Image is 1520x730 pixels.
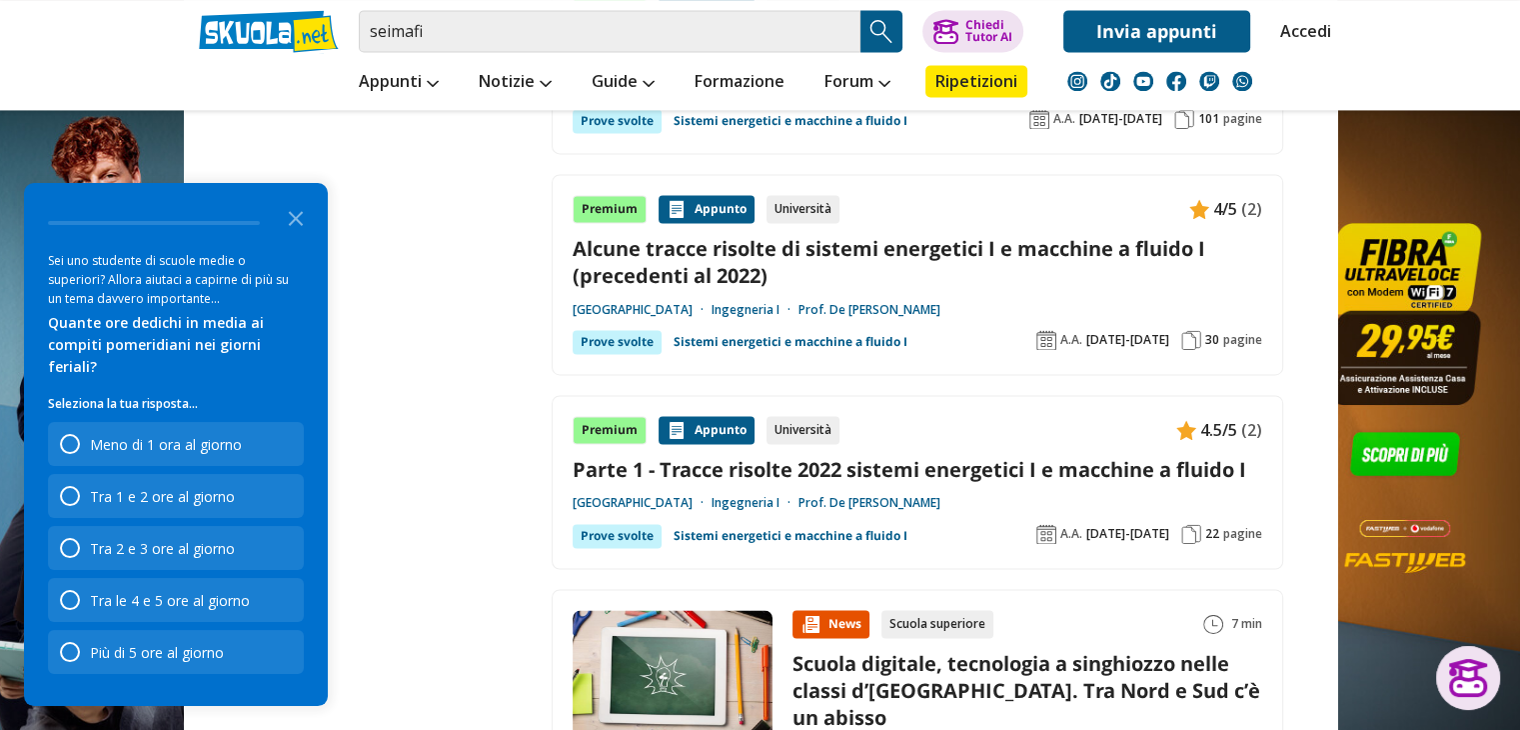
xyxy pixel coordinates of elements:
a: Formazione [690,65,789,101]
a: Prof. De [PERSON_NAME] [798,495,940,511]
a: Ingegneria I [712,302,798,318]
a: Notizie [474,65,557,101]
a: Ripetizioni [925,65,1027,97]
span: 101 [1198,111,1219,127]
div: Quante ore dedichi in media ai compiti pomeridiani nei giorni feriali? [48,312,304,378]
span: 4.5/5 [1200,417,1237,443]
span: [DATE]-[DATE] [1079,111,1162,127]
div: Tra 2 e 3 ore al giorno [90,539,235,558]
span: [DATE]-[DATE] [1086,526,1169,542]
span: 7 min [1231,610,1262,638]
a: Sistemi energetici e macchine a fluido I [674,524,907,548]
img: Appunti contenuto [667,199,687,219]
img: Anno accademico [1036,330,1056,350]
span: 22 [1205,526,1219,542]
img: WhatsApp [1232,71,1252,91]
a: [GEOGRAPHIC_DATA] [573,302,712,318]
img: Anno accademico [1036,524,1056,544]
div: Prove svolte [573,524,662,548]
a: Appunti [354,65,444,101]
span: pagine [1223,332,1262,348]
img: tiktok [1100,71,1120,91]
a: Parte 1 - Tracce risolte 2022 sistemi energetici I e macchine a fluido I [573,456,1262,483]
img: youtube [1133,71,1153,91]
p: Seleziona la tua risposta... [48,394,304,414]
a: [GEOGRAPHIC_DATA] [573,495,712,511]
div: Scuola superiore [881,610,993,638]
span: pagine [1223,111,1262,127]
img: facebook [1166,71,1186,91]
span: 30 [1205,332,1219,348]
div: Università [766,416,839,444]
div: Sei uno studente di scuole medie o superiori? Allora aiutaci a capirne di più su un tema davvero ... [48,251,304,308]
div: Tra 2 e 3 ore al giorno [48,526,304,570]
span: A.A. [1053,111,1075,127]
div: Tra le 4 e 5 ore al giorno [90,591,250,610]
a: Guide [587,65,660,101]
button: Search Button [860,10,902,52]
div: Chiedi Tutor AI [964,19,1011,43]
a: Ingegneria I [712,495,798,511]
img: Anno accademico [1029,109,1049,129]
span: (2) [1241,196,1262,222]
img: News contenuto [800,614,820,634]
div: Più di 5 ore al giorno [90,643,224,662]
div: Premium [573,195,647,223]
span: [DATE]-[DATE] [1086,332,1169,348]
div: Più di 5 ore al giorno [48,630,304,674]
div: Meno di 1 ora al giorno [90,435,242,454]
a: Accedi [1280,10,1322,52]
button: Close the survey [276,197,316,237]
img: Cerca appunti, riassunti o versioni [866,16,896,46]
img: Appunti contenuto [1189,199,1209,219]
span: A.A. [1060,526,1082,542]
span: (2) [1241,417,1262,443]
div: Survey [24,183,328,706]
a: Forum [819,65,895,101]
img: twitch [1199,71,1219,91]
img: Appunti contenuto [667,420,687,440]
button: ChiediTutor AI [922,10,1023,52]
img: Pagine [1181,524,1201,544]
a: Prof. De [PERSON_NAME] [798,302,940,318]
a: Invia appunti [1063,10,1250,52]
div: Meno di 1 ora al giorno [48,422,304,466]
a: Alcune tracce risolte di sistemi energetici I e macchine a fluido I (precedenti al 2022) [573,235,1262,289]
div: News [792,610,869,638]
div: Premium [573,416,647,444]
input: Cerca appunti, riassunti o versioni [359,10,860,52]
span: pagine [1223,526,1262,542]
a: Sistemi energetici e macchine a fluido I [674,330,907,354]
img: Pagine [1181,330,1201,350]
div: Appunto [659,195,755,223]
img: Appunti contenuto [1176,420,1196,440]
span: 4/5 [1213,196,1237,222]
a: Sistemi energetici e macchine a fluido I [674,109,907,133]
img: instagram [1067,71,1087,91]
img: Pagine [1174,109,1194,129]
img: Tempo lettura [1203,614,1223,634]
div: Prove svolte [573,330,662,354]
div: Appunto [659,416,755,444]
div: Prove svolte [573,109,662,133]
div: Tra le 4 e 5 ore al giorno [48,578,304,622]
div: Tra 1 e 2 ore al giorno [90,487,235,506]
span: A.A. [1060,332,1082,348]
div: Tra 1 e 2 ore al giorno [48,474,304,518]
div: Università [766,195,839,223]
